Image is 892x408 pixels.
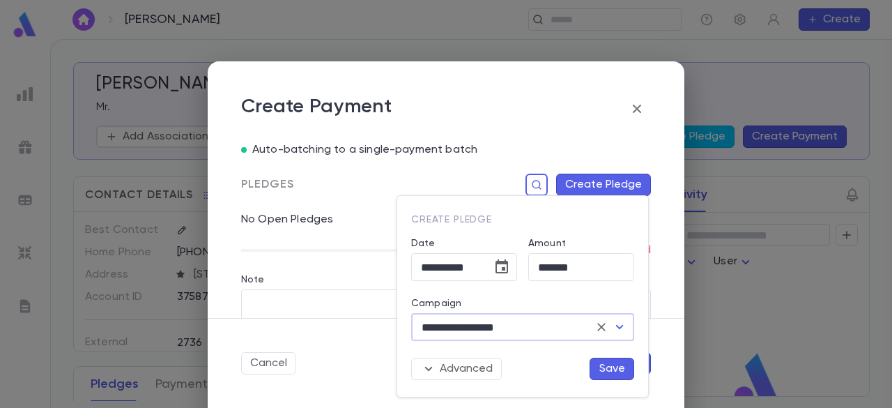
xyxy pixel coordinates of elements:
label: Amount [528,238,566,249]
button: Open [610,317,629,337]
button: Clear [592,317,611,337]
button: Choose date, selected date is Sep 22, 2025 [488,253,516,281]
label: Campaign [411,298,461,309]
button: Save [590,358,634,380]
label: Date [411,238,517,249]
button: Advanced [411,358,502,380]
span: Create Pledge [411,215,492,225]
